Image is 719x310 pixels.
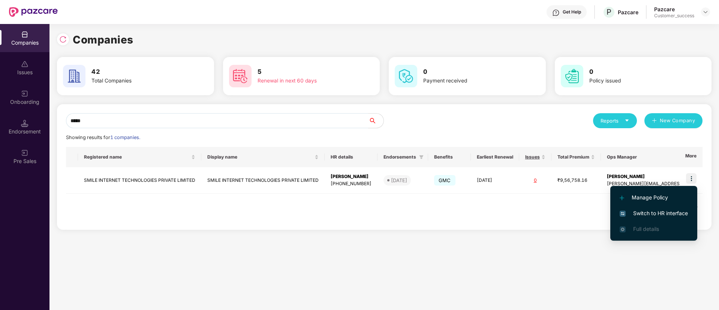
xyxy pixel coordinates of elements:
[620,196,624,200] img: svg+xml;base64,PHN2ZyB4bWxucz0iaHR0cDovL3d3dy53My5vcmcvMjAwMC9zdmciIHdpZHRoPSIxMi4yMDEiIGhlaWdodD...
[652,118,657,124] span: plus
[434,175,455,186] span: GMC
[589,77,684,85] div: Policy issued
[679,147,703,167] th: More
[557,154,589,160] span: Total Premium
[229,65,252,87] img: svg+xml;base64,PHN2ZyB4bWxucz0iaHR0cDovL3d3dy53My5vcmcvMjAwMC9zdmciIHdpZHRoPSI2MCIgaGVpZ2h0PSI2MC...
[21,60,28,68] img: svg+xml;base64,PHN2ZyBpZD0iSXNzdWVzX2Rpc2FibGVkIiB4bWxucz0iaHR0cDovL3d3dy53My5vcmcvMjAwMC9zdmciIH...
[519,147,551,167] th: Issues
[552,9,560,16] img: svg+xml;base64,PHN2ZyBpZD0iSGVscC0zMngzMiIgeG1sbnM9Imh0dHA6Ly93d3cudzMub3JnLzIwMDAvc3ZnIiB3aWR0aD...
[66,135,140,140] span: Showing results for
[368,113,384,128] button: search
[644,113,703,128] button: plusNew Company
[525,154,540,160] span: Issues
[620,193,688,202] span: Manage Policy
[561,65,583,87] img: svg+xml;base64,PHN2ZyB4bWxucz0iaHR0cDovL3d3dy53My5vcmcvMjAwMC9zdmciIHdpZHRoPSI2MCIgaGVpZ2h0PSI2MC...
[91,67,186,77] h3: 42
[703,9,709,15] img: svg+xml;base64,PHN2ZyBpZD0iRHJvcGRvd24tMzJ4MzIiIHhtbG5zPSJodHRwOi8vd3d3LnczLm9yZy8yMDAwL3N2ZyIgd2...
[557,177,595,184] div: ₹9,56,758.16
[471,167,519,194] td: [DATE]
[686,173,697,184] img: icon
[207,154,313,160] span: Display name
[620,209,688,217] span: Switch to HR interface
[618,9,638,16] div: Pazcare
[59,36,67,43] img: svg+xml;base64,PHN2ZyBpZD0iUmVsb2FkLTMyeDMyIiB4bWxucz0iaHR0cDovL3d3dy53My5vcmcvMjAwMC9zdmciIHdpZH...
[395,65,417,87] img: svg+xml;base64,PHN2ZyB4bWxucz0iaHR0cDovL3d3dy53My5vcmcvMjAwMC9zdmciIHdpZHRoPSI2MCIgaGVpZ2h0PSI2MC...
[78,167,201,194] td: SMILE INTERNET TECHNOLOGIES PRIVATE LIMITED
[418,153,425,162] span: filter
[383,154,416,160] span: Endorsements
[654,13,694,19] div: Customer_success
[423,77,518,85] div: Payment received
[620,211,626,217] img: svg+xml;base64,PHN2ZyB4bWxucz0iaHR0cDovL3d3dy53My5vcmcvMjAwMC9zdmciIHdpZHRoPSIxNiIgaGVpZ2h0PSIxNi...
[78,147,201,167] th: Registered name
[201,167,325,194] td: SMILE INTERNET TECHNOLOGIES PRIVATE LIMITED
[201,147,325,167] th: Display name
[419,155,424,159] span: filter
[84,154,190,160] span: Registered name
[428,147,471,167] th: Benefits
[21,31,28,38] img: svg+xml;base64,PHN2ZyBpZD0iQ29tcGFuaWVzIiB4bWxucz0iaHR0cDovL3d3dy53My5vcmcvMjAwMC9zdmciIHdpZHRoPS...
[21,149,28,157] img: svg+xml;base64,PHN2ZyB3aWR0aD0iMjAiIGhlaWdodD0iMjAiIHZpZXdCb3g9IjAgMCAyMCAyMCIgZmlsbD0ibm9uZSIgeG...
[258,77,352,85] div: Renewal in next 60 days
[21,120,28,127] img: svg+xml;base64,PHN2ZyB3aWR0aD0iMTQuNSIgaGVpZ2h0PSIxNC41IiB2aWV3Qm94PSIwIDAgMTYgMTYiIGZpbGw9Im5vbm...
[21,90,28,97] img: svg+xml;base64,PHN2ZyB3aWR0aD0iMjAiIGhlaWdodD0iMjAiIHZpZXdCb3g9IjAgMCAyMCAyMCIgZmlsbD0ibm9uZSIgeG...
[325,147,377,167] th: HR details
[391,177,407,184] div: [DATE]
[660,117,695,124] span: New Company
[63,65,85,87] img: svg+xml;base64,PHN2ZyB4bWxucz0iaHR0cDovL3d3dy53My5vcmcvMjAwMC9zdmciIHdpZHRoPSI2MCIgaGVpZ2h0PSI2MC...
[258,67,352,77] h3: 5
[589,67,684,77] h3: 0
[525,177,545,184] div: 0
[607,154,716,160] span: Ops Manager
[601,117,629,124] div: Reports
[9,7,58,17] img: New Pazcare Logo
[625,118,629,123] span: caret-down
[110,135,140,140] span: 1 companies.
[607,7,611,16] span: P
[331,173,371,180] div: [PERSON_NAME]
[563,9,581,15] div: Get Help
[331,180,371,187] div: [PHONE_NUMBER]
[620,226,626,232] img: svg+xml;base64,PHN2ZyB4bWxucz0iaHR0cDovL3d3dy53My5vcmcvMjAwMC9zdmciIHdpZHRoPSIxNi4zNjMiIGhlaWdodD...
[551,147,601,167] th: Total Premium
[633,226,659,232] span: Full details
[423,67,518,77] h3: 0
[654,6,694,13] div: Pazcare
[368,118,383,124] span: search
[91,77,186,85] div: Total Companies
[471,147,519,167] th: Earliest Renewal
[73,31,133,48] h1: Companies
